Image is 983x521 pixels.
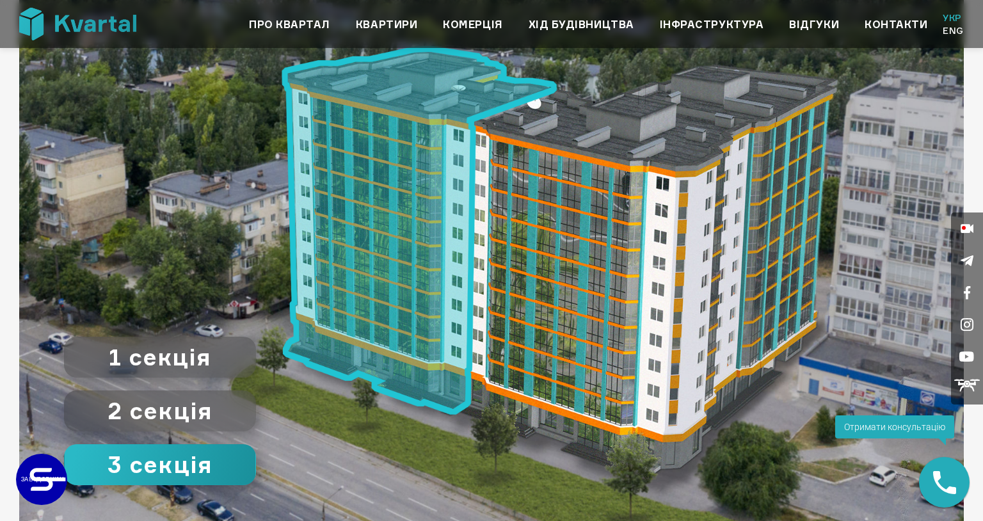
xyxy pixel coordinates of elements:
a: Відгуки [789,17,839,32]
img: Kvartal [19,8,136,40]
button: 1 секція [64,337,256,378]
a: Квартири [356,17,417,32]
a: Комерція [443,17,502,32]
a: Про квартал [249,17,330,32]
button: 3 секція [64,444,256,485]
a: Eng [943,24,964,37]
a: Укр [943,12,964,24]
a: ЗАБУДОВНИК [16,454,67,505]
button: 2 секція [64,390,256,431]
text: ЗАБУДОВНИК [21,476,64,483]
div: Отримати консультацію [835,415,954,438]
a: Контакти [865,17,927,32]
a: Інфраструктура [660,17,764,32]
a: Хід будівництва [529,17,634,32]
